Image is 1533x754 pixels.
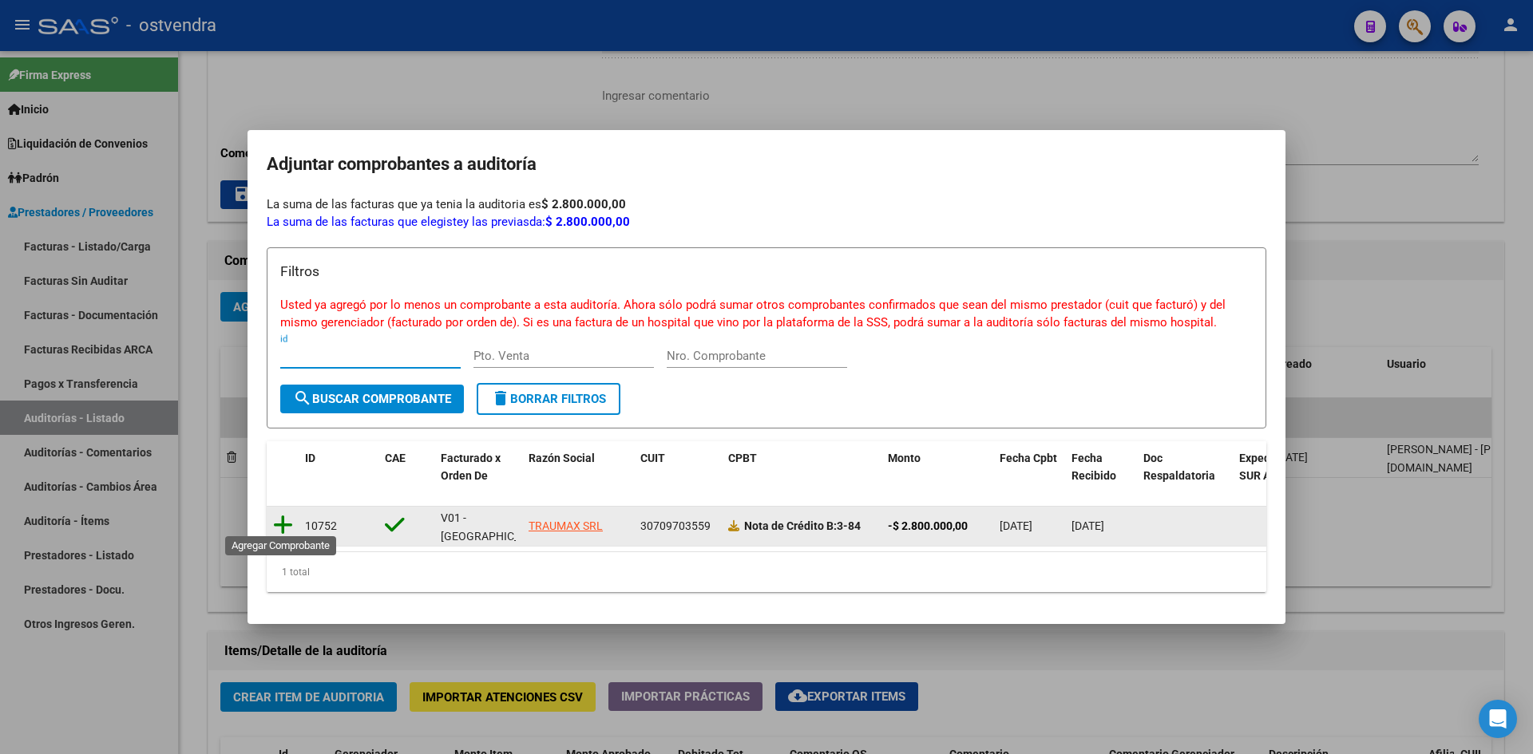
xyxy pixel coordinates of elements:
h2: Adjuntar comprobantes a auditoría [267,149,1266,180]
datatable-header-cell: Facturado x Orden De [434,441,522,494]
span: 30709703559 [640,519,711,532]
span: Buscar Comprobante [293,392,451,406]
span: [DATE] [1072,519,1104,532]
datatable-header-cell: Razón Social [522,441,634,494]
datatable-header-cell: Fecha Cpbt [993,441,1065,494]
span: CPBT [728,452,757,464]
datatable-header-cell: Doc Respaldatoria [1137,441,1233,494]
strong: $ 2.800.000,00 [541,197,626,211]
span: [DATE] [1000,519,1032,532]
mat-icon: delete [491,389,510,408]
span: Fecha Recibido [1072,452,1116,483]
span: Monto [888,452,921,464]
strong: 3-84 [744,519,861,532]
span: TRAUMAX SRL [529,519,603,532]
span: Facturado x Orden De [441,452,501,483]
span: Borrar Filtros [491,392,606,406]
span: Expediente SUR Asociado [1239,452,1310,483]
datatable-header-cell: ID [299,441,378,494]
mat-icon: search [293,389,312,408]
span: La suma de las facturas que elegiste da: [267,215,630,229]
button: Buscar Comprobante [280,385,464,413]
span: Fecha Cpbt [1000,452,1057,464]
div: La suma de las facturas que ya tenia la auditoria es [267,195,1266,214]
span: CUIT [640,452,665,464]
span: Razón Social [529,452,595,464]
span: Doc Respaldatoria [1143,452,1215,483]
span: ID [305,452,315,464]
p: Usted ya agregó por lo menos un comprobante a esta auditoría. Ahora sólo podrá sumar otros compro... [280,296,1253,332]
div: Open Intercom Messenger [1479,700,1517,738]
datatable-header-cell: CAE [378,441,434,494]
datatable-header-cell: CPBT [722,441,881,494]
span: Nota de Crédito B: [744,519,837,532]
button: Borrar Filtros [477,383,620,415]
span: 10752 [305,519,337,532]
span: V01 - [GEOGRAPHIC_DATA] [441,511,549,543]
datatable-header-cell: Expediente SUR Asociado [1233,441,1321,494]
strong: $ 2.800.000,00 [545,215,630,229]
datatable-header-cell: Fecha Recibido [1065,441,1137,494]
div: 1 total [267,552,1266,592]
span: y las previas [463,215,529,229]
strong: -$ 2.800.000,00 [888,519,968,532]
datatable-header-cell: CUIT [634,441,722,494]
h3: Filtros [280,261,1253,282]
datatable-header-cell: Monto [881,441,993,494]
span: CAE [385,452,406,464]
